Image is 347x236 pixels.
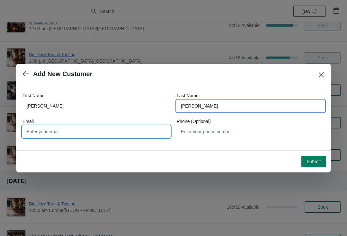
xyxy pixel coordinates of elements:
[22,92,44,99] label: First Name
[316,69,327,81] button: Close
[33,70,92,78] h2: Add New Customer
[22,126,170,137] input: Enter your email
[22,118,34,125] label: Email
[177,126,325,137] input: Enter your phone number
[177,118,211,125] label: Phone (Optional)
[307,159,321,164] span: Submit
[177,100,325,112] input: Smith
[301,156,326,167] button: Submit
[22,100,170,112] input: John
[177,92,199,99] label: Last Name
